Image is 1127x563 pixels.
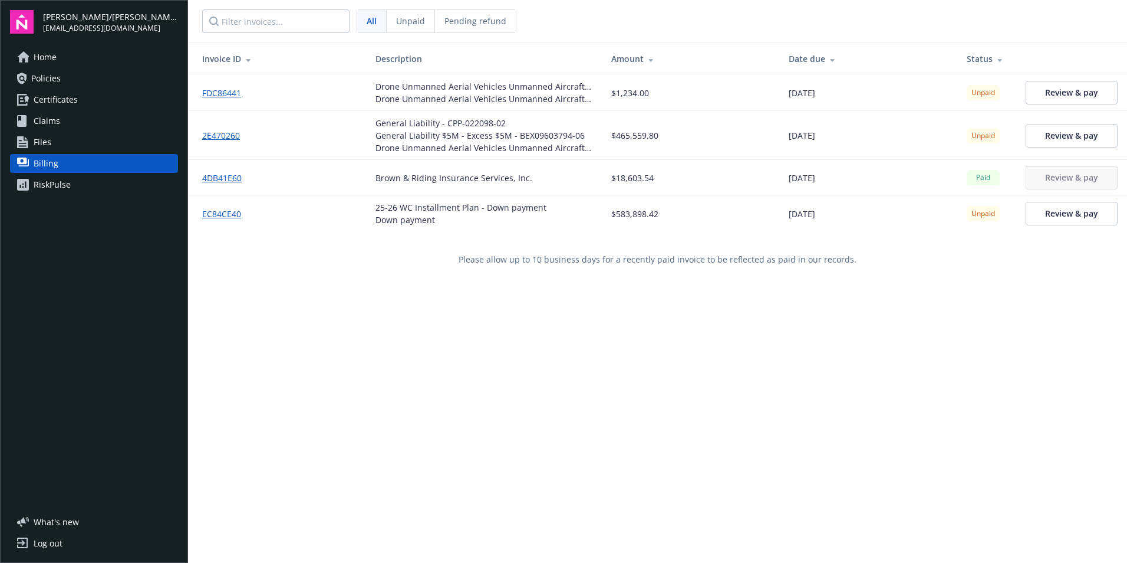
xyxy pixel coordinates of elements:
a: 4DB41E60 [202,172,251,184]
span: [EMAIL_ADDRESS][DOMAIN_NAME] [43,23,178,34]
span: Billing [34,154,58,173]
span: Paid [971,172,995,183]
span: Home [34,48,57,67]
div: 25-26 WC Installment Plan - Down payment [375,201,546,214]
div: Please allow up to 10 business days for a recently paid invoice to be reflected as paid in our re... [188,232,1127,287]
a: Policies [10,69,178,88]
span: Claims [34,112,60,130]
div: Brown & Riding Insurance Services, Inc. [375,172,532,184]
a: Review & pay [1026,81,1118,104]
span: Certificates [34,90,78,109]
button: [PERSON_NAME]/[PERSON_NAME] Construction, Inc.[EMAIL_ADDRESS][DOMAIN_NAME] [43,10,178,34]
span: Review & pay [1045,208,1098,219]
a: Home [10,48,178,67]
span: [DATE] [789,208,815,220]
a: Certificates [10,90,178,109]
button: Review & pay [1026,166,1118,189]
a: FDC86441 [202,87,251,99]
span: $1,234.00 [611,87,649,99]
a: Review & pay [1026,124,1118,148]
span: [DATE] [789,172,815,184]
span: All [367,15,377,27]
div: RiskPulse [34,175,71,194]
span: $18,603.54 [611,172,654,184]
div: Invoice ID [202,53,357,65]
input: Filter invoices... [202,9,350,33]
span: Policies [31,69,61,88]
button: What's new [10,516,98,528]
a: Files [10,133,178,152]
span: Unpaid [971,208,995,219]
span: Review & pay [1045,130,1098,141]
a: Claims [10,112,178,130]
a: 2E470260 [202,129,249,142]
span: Pending refund [444,15,506,27]
div: Description [375,53,592,65]
span: Review & pay [1045,172,1098,183]
span: What ' s new [34,516,79,528]
a: EC84CE40 [202,208,251,220]
div: Down payment [375,214,546,226]
a: Review & pay [1026,202,1118,225]
span: Unpaid [971,87,995,98]
div: Drone Unmanned Aerial Vehicles Unmanned Aircraft Systems Liability - Billing update - UAV0012162024 [375,93,592,105]
span: $583,898.42 [611,208,658,220]
div: Date due [789,53,948,65]
img: navigator-logo.svg [10,10,34,34]
div: Status [967,53,1007,65]
span: Review & pay [1045,87,1098,98]
span: Unpaid [971,130,995,141]
span: Unpaid [396,15,425,27]
span: [PERSON_NAME]/[PERSON_NAME] Construction, Inc. [43,11,178,23]
span: [DATE] [789,129,815,142]
div: Drone Unmanned Aerial Vehicles Unmanned Aircraft Systems Liability - Billing update - UAV0012162024 [375,80,592,93]
div: Log out [34,534,62,553]
a: Billing [10,154,178,173]
a: RiskPulse [10,175,178,194]
span: [DATE] [789,87,815,99]
div: Amount [611,53,770,65]
span: $465,559.80 [611,129,658,142]
div: General Liability - CPP-022098-02 [375,117,592,129]
div: General Liability $5M - Excess $5M - BEX09603794-06 [375,129,592,142]
span: Files [34,133,51,152]
div: Drone Unmanned Aerial Vehicles Unmanned Aircraft Systems Liability - UAV0012162025 [375,142,592,154]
